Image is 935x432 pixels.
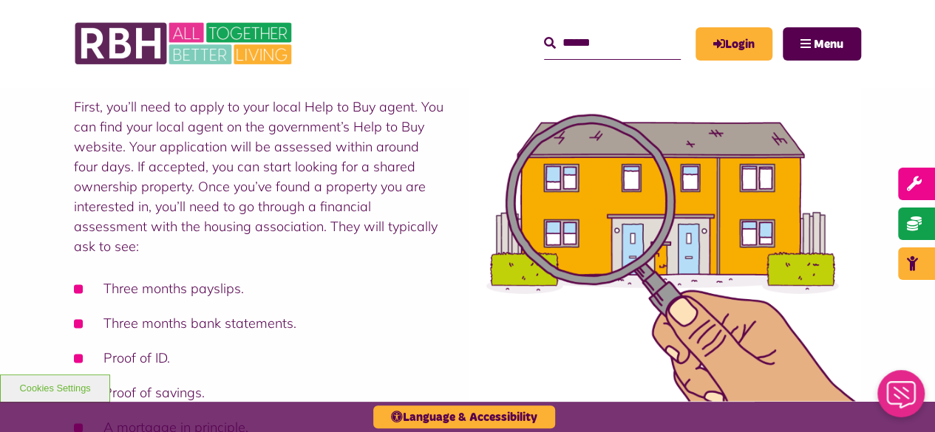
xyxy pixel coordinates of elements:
iframe: Netcall Web Assistant for live chat [868,366,935,432]
span: Three months payslips. [103,280,244,297]
span: Three months bank statements. [103,315,296,332]
span: First, you’ll need to apply to your local Help to Buy agent. You can find your local agent on the... [74,98,443,255]
span: Proof of savings. [103,384,205,401]
span: Menu [814,38,843,50]
input: Search [544,27,681,59]
button: Language & Accessibility [373,405,555,428]
a: MyRBH [696,27,772,61]
button: Navigation [783,27,861,61]
img: RBH [74,15,296,72]
span: Proof of ID. [103,349,170,366]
